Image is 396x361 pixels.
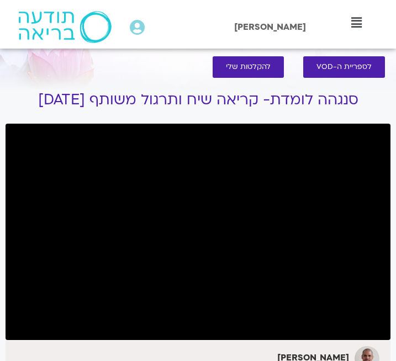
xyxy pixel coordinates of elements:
a: לספריית ה-VOD [303,56,385,78]
img: תודעה בריאה [18,11,112,43]
span: להקלטות שלי [226,63,271,71]
span: לספריית ה-VOD [316,63,372,71]
span: [PERSON_NAME] [234,21,306,33]
a: להקלטות שלי [213,56,284,78]
h1: סנגהה לומדת- קריאה שיח ותרגול משותף [DATE] [6,92,390,108]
